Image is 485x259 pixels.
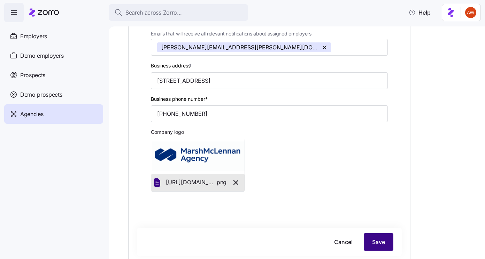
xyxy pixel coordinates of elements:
button: Search across Zorro... [109,4,248,21]
a: Demo prospects [4,85,103,104]
a: Prospects [4,65,103,85]
span: Prospects [20,71,45,80]
label: Business address [151,62,193,70]
span: Demo employers [20,51,64,60]
input: Agency business address [151,72,388,89]
button: Help [403,6,436,19]
img: 3c671664b44671044fa8929adf5007c6 [465,7,476,18]
span: [PERSON_NAME][EMAIL_ADDRESS][PERSON_NAME][DOMAIN_NAME] [161,42,318,52]
button: Cancel [329,233,358,251]
span: Emails that will receive all relevant notifications about assigned employers [151,30,311,38]
img: Preview [151,139,245,174]
span: Cancel [334,238,353,246]
span: Demo prospects [20,90,62,99]
span: Help [409,8,431,17]
span: Search across Zorro... [125,8,182,17]
span: Agencies [20,110,43,119]
a: Demo employers [4,46,103,65]
label: Business phone number* [151,95,208,103]
button: Save [364,233,393,251]
span: Company logo [151,129,184,136]
span: [URL][DOMAIN_NAME]. [166,178,217,187]
input: Phone number [151,105,388,122]
span: Save [372,238,385,246]
span: Employers [20,32,47,41]
span: png [217,178,226,187]
a: Employers [4,26,103,46]
a: Agencies [4,104,103,124]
